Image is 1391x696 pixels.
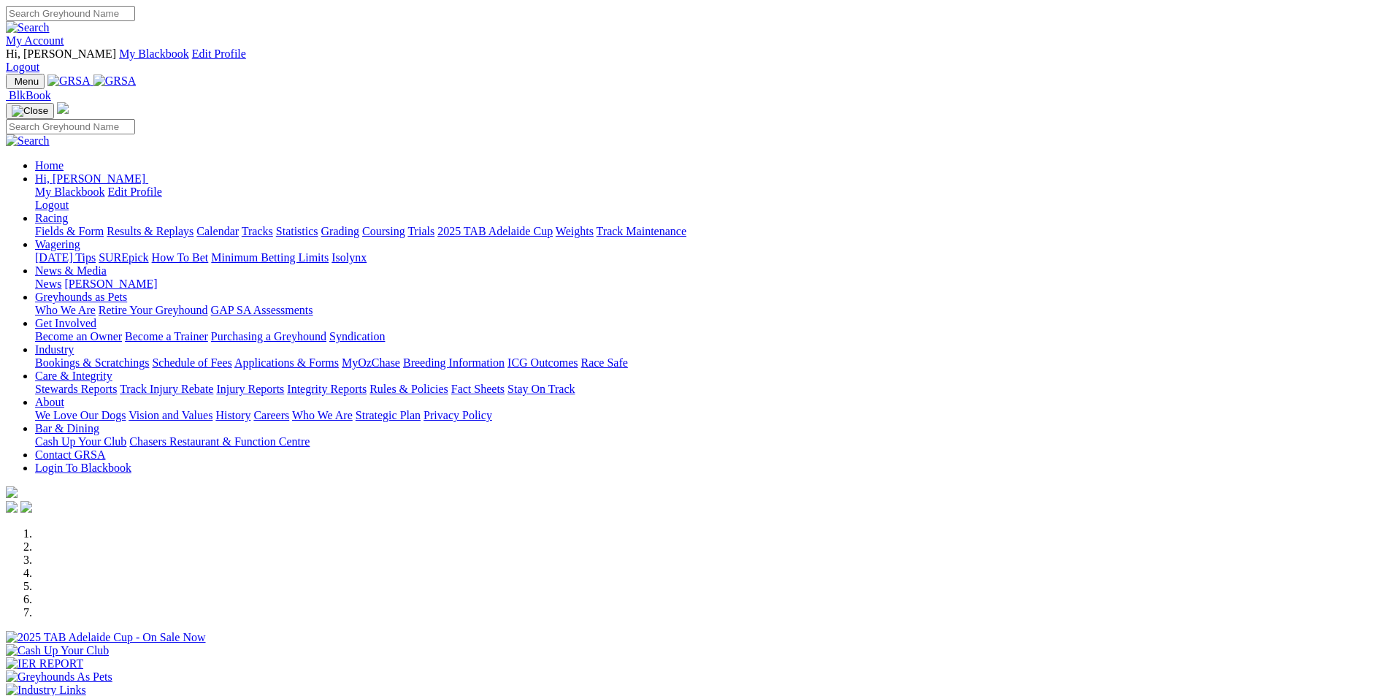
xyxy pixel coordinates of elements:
div: Wagering [35,251,1385,264]
a: Breeding Information [403,356,505,369]
a: Tracks [242,225,273,237]
a: Track Maintenance [597,225,686,237]
img: logo-grsa-white.png [6,486,18,498]
div: News & Media [35,278,1385,291]
a: Bar & Dining [35,422,99,435]
a: MyOzChase [342,356,400,369]
a: Coursing [362,225,405,237]
a: Syndication [329,330,385,343]
img: facebook.svg [6,501,18,513]
a: [PERSON_NAME] [64,278,157,290]
a: Become an Owner [35,330,122,343]
input: Search [6,119,135,134]
span: Hi, [PERSON_NAME] [6,47,116,60]
div: Bar & Dining [35,435,1385,448]
a: Care & Integrity [35,370,112,382]
a: Calendar [196,225,239,237]
div: About [35,409,1385,422]
a: Injury Reports [216,383,284,395]
a: Who We Are [292,409,353,421]
a: Greyhounds as Pets [35,291,127,303]
span: Menu [15,76,39,87]
button: Toggle navigation [6,74,45,89]
img: GRSA [47,74,91,88]
a: Fact Sheets [451,383,505,395]
a: Vision and Values [129,409,212,421]
a: Who We Are [35,304,96,316]
a: History [215,409,250,421]
div: Care & Integrity [35,383,1385,396]
a: Purchasing a Greyhound [211,330,326,343]
a: Race Safe [580,356,627,369]
img: Cash Up Your Club [6,644,109,657]
a: [DATE] Tips [35,251,96,264]
a: My Blackbook [119,47,189,60]
div: Industry [35,356,1385,370]
a: Weights [556,225,594,237]
a: Applications & Forms [234,356,339,369]
a: Statistics [276,225,318,237]
a: Racing [35,212,68,224]
a: Wagering [35,238,80,251]
a: Grading [321,225,359,237]
a: How To Bet [152,251,209,264]
img: logo-grsa-white.png [57,102,69,114]
a: Industry [35,343,74,356]
a: Login To Blackbook [35,462,131,474]
a: Hi, [PERSON_NAME] [35,172,148,185]
a: Careers [253,409,289,421]
img: twitter.svg [20,501,32,513]
a: Stay On Track [507,383,575,395]
a: Logout [6,61,39,73]
a: Isolynx [332,251,367,264]
a: Edit Profile [108,186,162,198]
a: News & Media [35,264,107,277]
a: Strategic Plan [356,409,421,421]
a: About [35,396,64,408]
a: My Blackbook [35,186,105,198]
a: Bookings & Scratchings [35,356,149,369]
a: Track Injury Rebate [120,383,213,395]
div: My Account [6,47,1385,74]
a: Fields & Form [35,225,104,237]
img: GRSA [93,74,137,88]
div: Hi, [PERSON_NAME] [35,186,1385,212]
a: Integrity Reports [287,383,367,395]
a: Minimum Betting Limits [211,251,329,264]
a: GAP SA Assessments [211,304,313,316]
span: Hi, [PERSON_NAME] [35,172,145,185]
a: SUREpick [99,251,148,264]
span: BlkBook [9,89,51,102]
div: Greyhounds as Pets [35,304,1385,317]
a: My Account [6,34,64,47]
img: Search [6,21,50,34]
a: Trials [407,225,434,237]
a: News [35,278,61,290]
a: Get Involved [35,317,96,329]
a: Results & Replays [107,225,193,237]
a: Schedule of Fees [152,356,231,369]
a: Retire Your Greyhound [99,304,208,316]
a: Contact GRSA [35,448,105,461]
a: 2025 TAB Adelaide Cup [437,225,553,237]
div: Racing [35,225,1385,238]
div: Get Involved [35,330,1385,343]
a: Logout [35,199,69,211]
button: Toggle navigation [6,103,54,119]
img: 2025 TAB Adelaide Cup - On Sale Now [6,631,206,644]
a: Edit Profile [192,47,246,60]
a: Stewards Reports [35,383,117,395]
a: Rules & Policies [369,383,448,395]
a: ICG Outcomes [507,356,578,369]
input: Search [6,6,135,21]
img: Greyhounds As Pets [6,670,112,684]
a: Privacy Policy [424,409,492,421]
a: Chasers Restaurant & Function Centre [129,435,310,448]
img: Close [12,105,48,117]
a: We Love Our Dogs [35,409,126,421]
a: Home [35,159,64,172]
a: BlkBook [6,89,51,102]
img: Search [6,134,50,148]
img: IER REPORT [6,657,83,670]
a: Cash Up Your Club [35,435,126,448]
